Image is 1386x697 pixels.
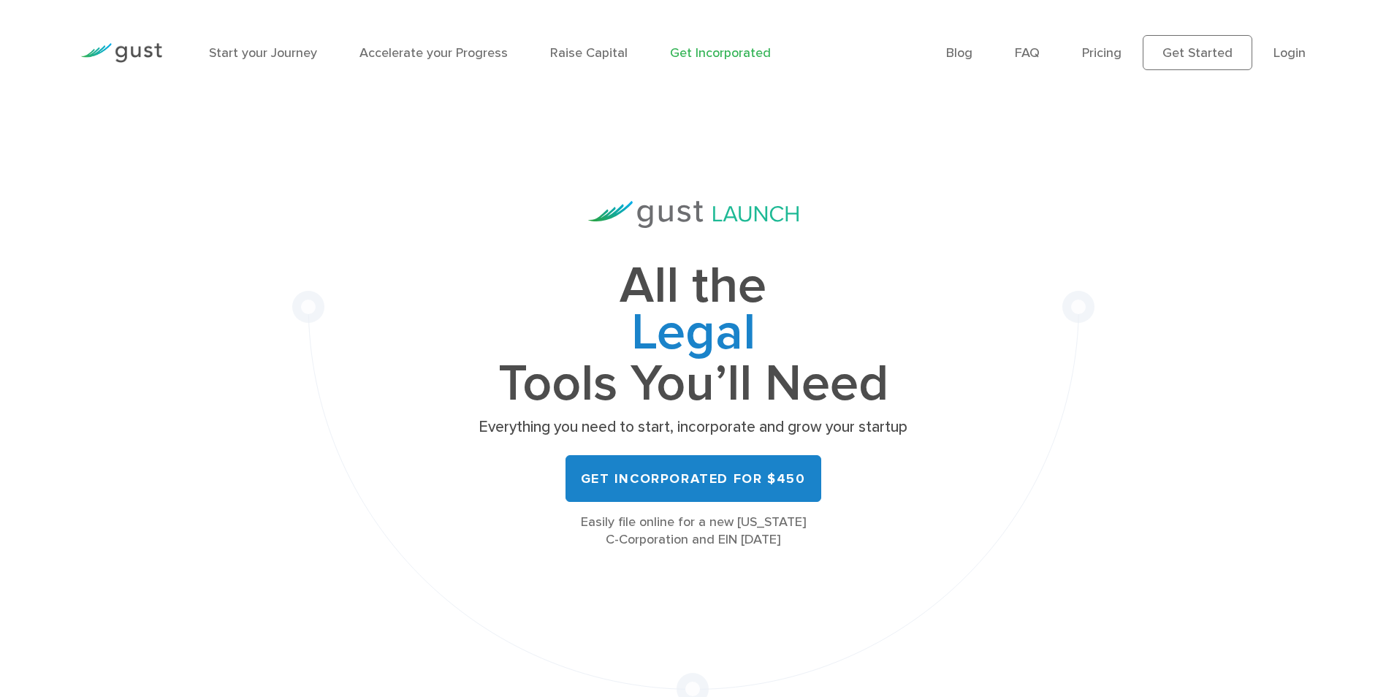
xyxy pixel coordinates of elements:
a: Blog [946,45,972,61]
a: FAQ [1015,45,1040,61]
a: Accelerate your Progress [359,45,508,61]
a: Raise Capital [550,45,628,61]
div: Easily file online for a new [US_STATE] C-Corporation and EIN [DATE] [474,514,913,549]
a: Get Incorporated for $450 [566,455,821,502]
h1: All the Tools You’ll Need [474,263,913,407]
img: Gust Launch Logo [588,201,799,228]
a: Start your Journey [209,45,317,61]
p: Everything you need to start, incorporate and grow your startup [474,417,913,438]
img: Gust Logo [80,43,162,63]
span: Legal [474,310,913,361]
a: Login [1273,45,1306,61]
a: Get Started [1143,35,1252,70]
a: Pricing [1082,45,1122,61]
a: Get Incorporated [670,45,771,61]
